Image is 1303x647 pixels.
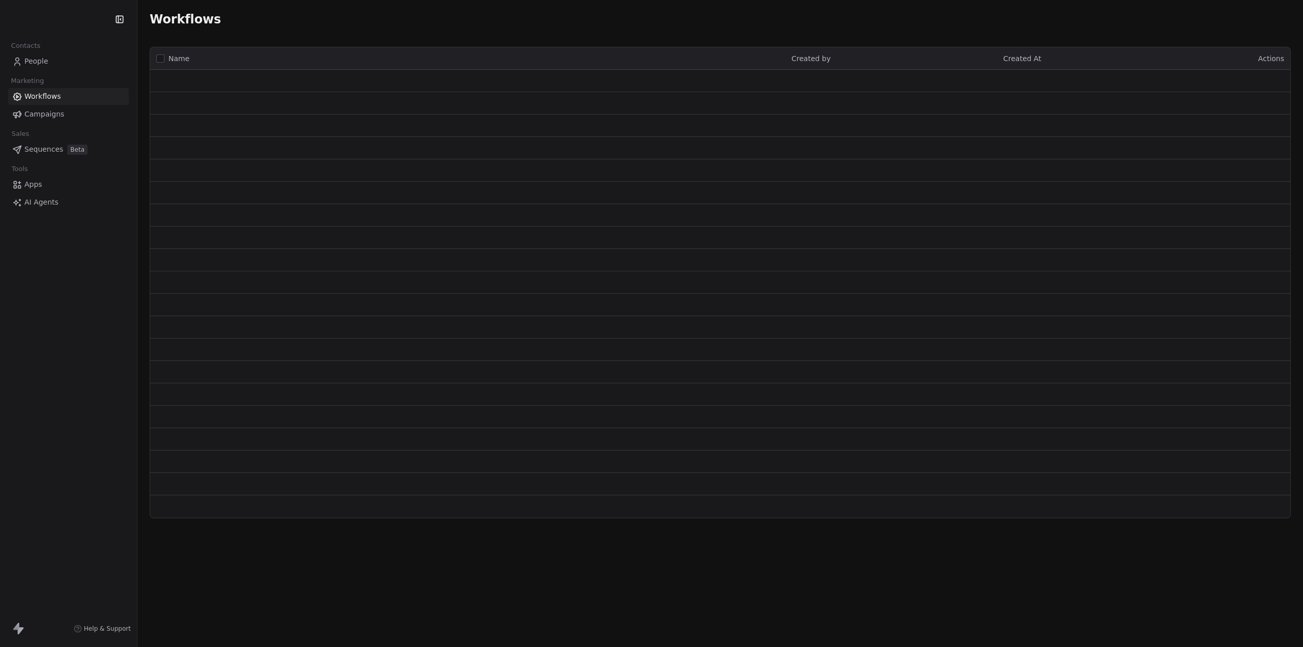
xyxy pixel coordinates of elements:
a: Campaigns [8,106,129,123]
a: Workflows [8,88,129,105]
span: Beta [67,145,88,155]
span: Apps [24,179,42,190]
span: Help & Support [84,625,131,633]
span: AI Agents [24,197,59,208]
span: Workflows [24,91,61,102]
span: Created by [791,54,831,63]
span: People [24,56,48,67]
span: Contacts [7,38,45,53]
span: Campaigns [24,109,64,120]
a: Help & Support [74,625,131,633]
a: AI Agents [8,194,129,211]
span: Workflows [150,12,221,26]
span: Tools [7,161,32,177]
span: Created At [1003,54,1041,63]
a: SequencesBeta [8,141,129,158]
span: Sequences [24,144,63,155]
span: Sales [7,126,34,142]
span: Actions [1258,54,1284,63]
span: Name [168,53,189,64]
a: People [8,53,129,70]
a: Apps [8,176,129,193]
span: Marketing [7,73,48,89]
